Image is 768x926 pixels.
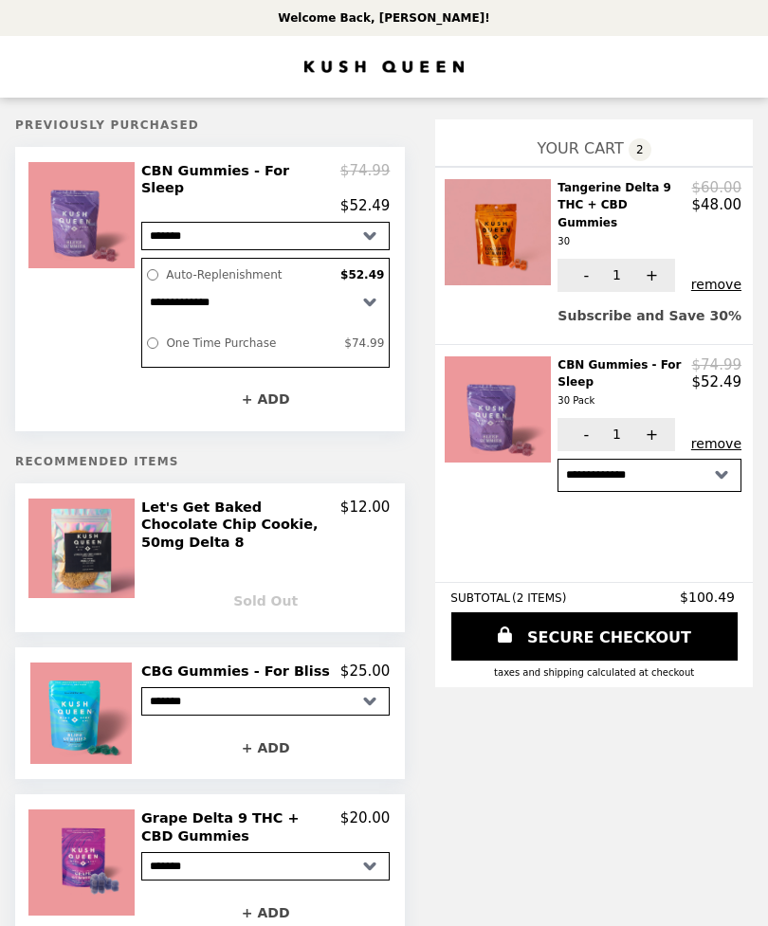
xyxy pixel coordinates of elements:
[141,222,390,250] select: Select a product variant
[141,663,338,680] h2: CBG Gummies - For Bliss
[161,263,336,286] label: Auto-Replenishment
[445,356,556,463] img: CBN Gummies - For Sleep
[339,332,389,354] label: $74.99
[161,332,339,354] label: One Time Purchase
[538,139,624,157] span: YOUR CART
[340,197,391,214] p: $52.49
[141,162,340,197] h2: CBN Gummies - For Sleep
[558,259,610,292] button: -
[340,162,391,197] p: $74.99
[613,267,621,282] span: 1
[340,663,391,680] p: $25.00
[451,612,738,661] a: SECURE CHECKOUT
[558,179,691,251] h2: Tangerine Delta 9 THC + CBD Gummies
[450,591,512,605] span: SUBTOTAL
[141,499,340,551] h2: Let's Get Baked Chocolate Chip Cookie, 50mg Delta 8
[691,277,741,292] button: remove
[623,259,675,292] button: +
[691,436,741,451] button: remove
[30,663,137,764] img: CBG Gummies - For Bliss
[304,47,464,86] img: Brand Logo
[28,162,139,268] img: CBN Gummies - For Sleep
[558,356,691,410] h2: CBN Gummies - For Sleep
[28,809,139,916] img: Grape Delta 9 THC + CBD Gummies
[445,179,556,285] img: Tangerine Delta 9 THC + CBD Gummies
[141,809,340,844] h2: Grape Delta 9 THC + CBD Gummies
[141,731,390,764] button: + ADD
[629,138,651,161] span: 2
[558,459,741,492] select: Select a subscription option
[692,196,742,213] p: $48.00
[692,373,742,390] p: $52.49
[558,233,684,250] div: 30
[340,499,391,551] p: $12.00
[336,263,389,286] label: $52.49
[141,687,390,716] select: Select a product variant
[450,667,738,678] div: Taxes and Shipping calculated at checkout
[558,300,741,333] button: Subscribe and Save 30%
[15,118,405,132] h5: Previously Purchased
[141,852,390,881] select: Select a product variant
[142,286,389,319] select: Select a subscription option
[28,499,139,599] img: Let's Get Baked Chocolate Chip Cookie, 50mg Delta 8
[558,418,610,451] button: -
[692,356,742,373] p: $74.99
[680,590,738,605] span: $100.49
[340,809,391,844] p: $20.00
[512,591,566,605] span: ( 2 ITEMS )
[613,427,621,442] span: 1
[278,11,489,25] p: Welcome Back, [PERSON_NAME]!
[15,455,405,468] h5: Recommended Items
[558,392,684,409] div: 30 Pack
[623,418,675,451] button: +
[692,179,742,196] p: $60.00
[141,383,390,416] button: + ADD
